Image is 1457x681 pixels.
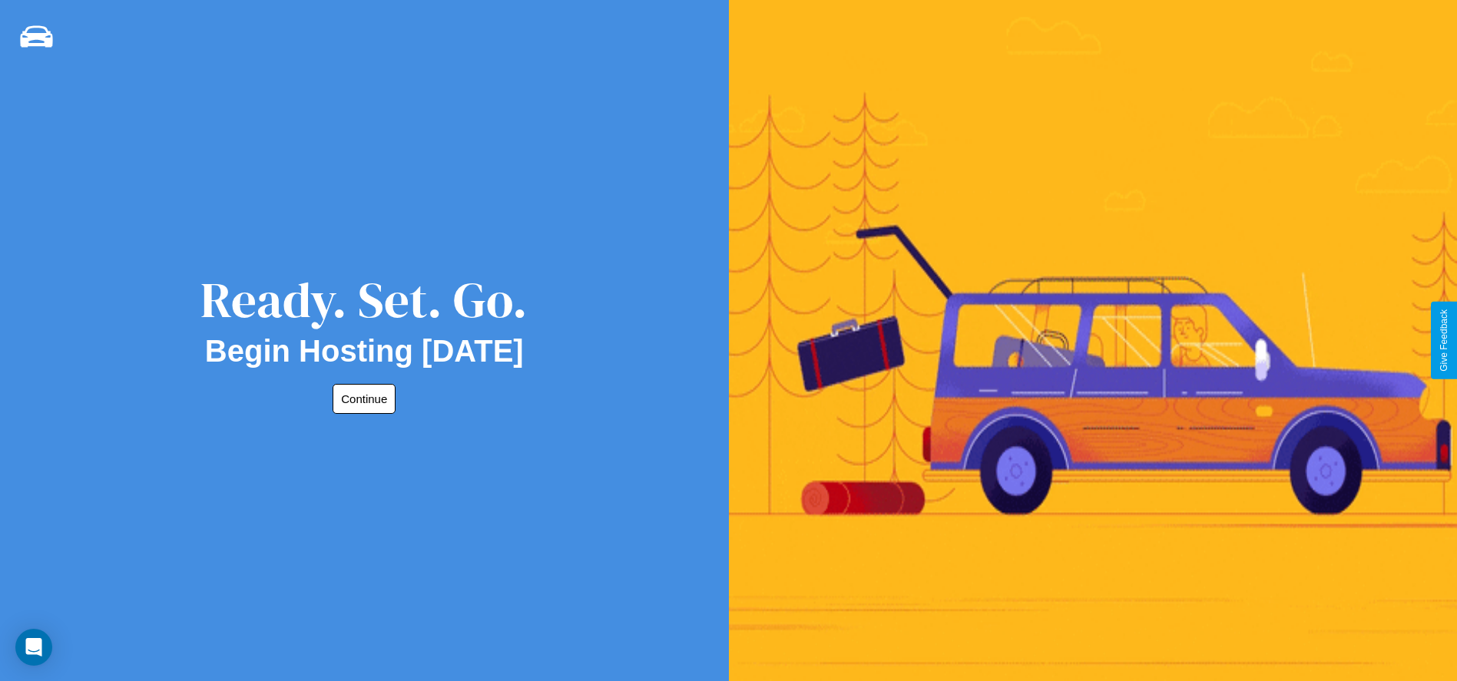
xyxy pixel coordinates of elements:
div: Give Feedback [1439,309,1449,372]
div: Ready. Set. Go. [200,266,528,334]
button: Continue [333,384,396,414]
h2: Begin Hosting [DATE] [205,334,524,369]
div: Open Intercom Messenger [15,629,52,666]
